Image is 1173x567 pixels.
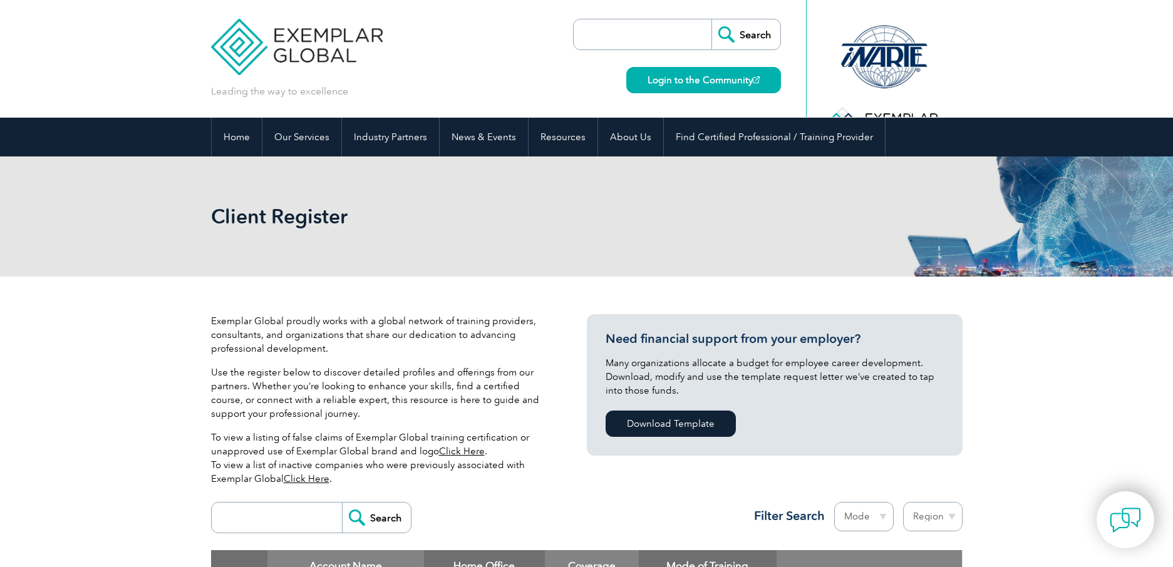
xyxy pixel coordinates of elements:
h3: Need financial support from your employer? [606,331,944,347]
p: Use the register below to discover detailed profiles and offerings from our partners. Whether you... [211,365,549,421]
a: Home [212,118,262,156]
p: To view a listing of false claims of Exemplar Global training certification or unapproved use of ... [211,431,549,486]
a: News & Events [440,118,528,156]
img: contact-chat.png [1110,504,1141,536]
h2: Client Register [211,207,737,227]
a: Our Services [262,118,341,156]
a: About Us [598,118,663,156]
p: Leading the way to excellence [211,84,348,98]
input: Search [711,19,780,49]
img: open_square.png [753,76,760,83]
p: Exemplar Global proudly works with a global network of training providers, consultants, and organ... [211,314,549,355]
a: Click Here [284,473,329,484]
a: Find Certified Professional / Training Provider [664,118,885,156]
h3: Filter Search [747,508,825,524]
a: Resources [529,118,597,156]
a: Industry Partners [342,118,439,156]
input: Search [342,503,411,533]
a: Download Template [606,411,736,437]
p: Many organizations allocate a budget for employee career development. Download, modify and use th... [606,356,944,397]
a: Click Here [439,446,485,457]
a: Login to the Community [626,67,781,93]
